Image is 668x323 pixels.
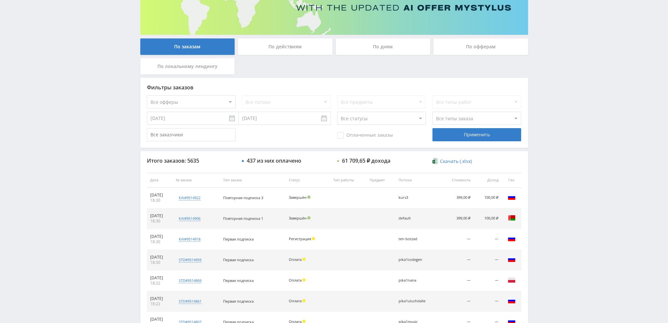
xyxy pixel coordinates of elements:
span: Регистрация [288,236,311,241]
div: default [399,216,428,220]
div: По дням [336,38,430,55]
th: Статус [285,173,330,188]
div: [DATE] [150,234,170,239]
span: Подтвержден [307,196,311,199]
div: Фильтры заказов [147,84,521,90]
img: pol.png [508,276,516,284]
div: std#9514861 [179,299,201,304]
span: Скачать (.xlsx) [440,159,472,164]
th: Дата [147,173,173,188]
span: Завершён [288,216,306,220]
span: Оплата [288,298,301,303]
span: Подтвержден [307,216,311,219]
input: Все заказчики [147,128,236,141]
div: Применить [432,128,521,141]
div: kai#9514918 [179,237,200,242]
td: — [474,270,501,291]
span: Оплаченные заказы [337,132,393,139]
span: Холд [312,237,315,240]
div: pika1uluchdalle [399,299,428,303]
span: Холд [302,258,306,261]
td: — [474,291,501,312]
td: 100,00 ₽ [474,188,501,208]
img: rus.png [508,297,516,305]
th: № заказа [173,173,219,188]
a: Скачать (.xlsx) [432,158,472,165]
th: Тип работы [330,173,366,188]
span: Завершён [288,195,306,200]
span: Холд [302,320,306,323]
span: Оплата [288,278,301,283]
td: — [440,250,474,270]
span: Первая подписка [223,237,253,242]
div: По локальному лендингу [140,58,235,75]
div: По заказам [140,38,235,55]
td: 100,00 ₽ [474,208,501,229]
div: 18:30 [150,219,170,224]
div: 437 из них оплачено [247,158,301,164]
div: 18:30 [150,198,170,203]
div: Итого заказов: 5635 [147,158,236,164]
img: rus.png [508,255,516,263]
span: Повторная подписка 1 [223,216,263,221]
div: std#9514959 [179,257,201,263]
div: 18:22 [150,281,170,286]
th: Потоки [395,173,440,188]
td: 399,00 ₽ [440,208,474,229]
th: Тип заказа [219,173,285,188]
th: Гео [502,173,521,188]
div: По офферам [433,38,528,55]
span: Первая подписка [223,278,253,283]
span: Холд [302,299,306,302]
td: — [440,291,474,312]
th: Предмет [366,173,395,188]
div: 61 709,65 ₽ дохода [342,158,390,164]
td: — [474,229,501,250]
div: [DATE] [150,317,170,322]
span: Холд [302,278,306,282]
td: — [440,270,474,291]
div: kai#9514906 [179,216,200,221]
img: xlsx [432,158,438,164]
div: 18:30 [150,239,170,244]
div: [DATE] [150,213,170,219]
th: Доход [474,173,501,188]
div: kai#9514922 [179,195,200,200]
div: По действиям [238,38,333,55]
div: kurs3 [399,196,428,200]
span: Первая подписка [223,299,253,304]
th: Стоимость [440,173,474,188]
span: Повторная подписка 3 [223,195,263,200]
span: Первая подписка [223,257,253,262]
div: ten-botzad [399,237,428,241]
div: [DATE] [150,193,170,198]
div: [DATE] [150,275,170,281]
img: rus.png [508,235,516,242]
div: [DATE] [150,255,170,260]
div: pika1nana [399,278,428,283]
div: 18:22 [150,301,170,307]
img: rus.png [508,193,516,201]
td: — [474,250,501,270]
span: Оплата [288,257,301,262]
div: pika1codegen [399,258,428,262]
td: — [440,229,474,250]
div: 18:30 [150,260,170,265]
img: blr.png [508,214,516,222]
div: [DATE] [150,296,170,301]
div: std#9514869 [179,278,201,283]
td: 399,00 ₽ [440,188,474,208]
